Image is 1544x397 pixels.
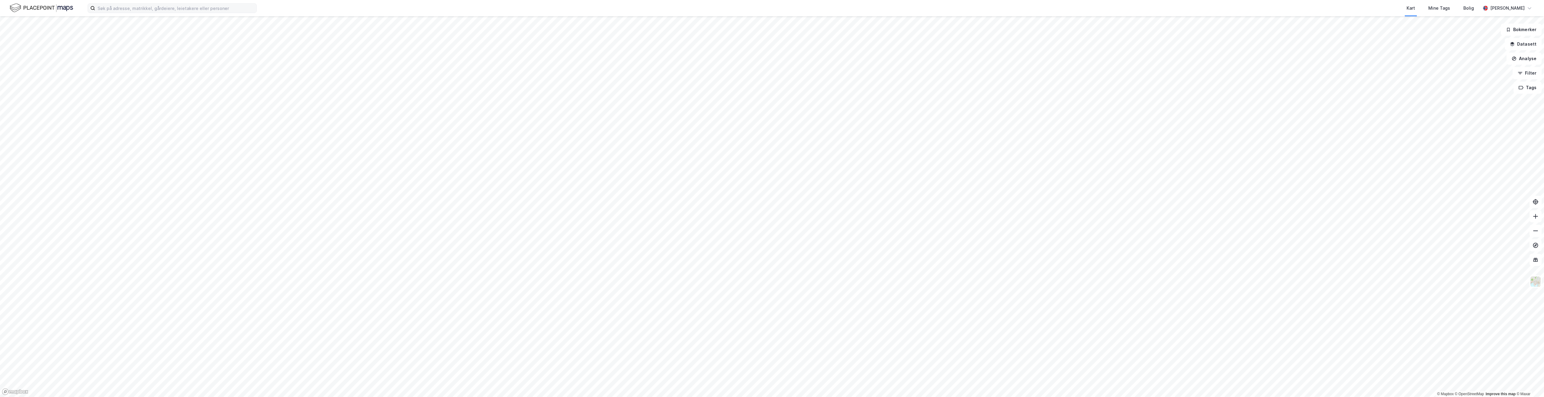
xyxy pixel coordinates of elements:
div: Bolig [1463,5,1474,12]
img: Z [1530,276,1541,287]
div: Mine Tags [1428,5,1450,12]
button: Analyse [1507,53,1542,65]
button: Filter [1513,67,1542,79]
button: Datasett [1505,38,1542,50]
img: logo.f888ab2527a4732fd821a326f86c7f29.svg [10,3,73,13]
input: Søk på adresse, matrikkel, gårdeiere, leietakere eller personer [95,4,256,13]
div: Kart [1407,5,1415,12]
a: Mapbox homepage [2,388,28,395]
button: Tags [1513,82,1542,94]
a: Improve this map [1486,392,1516,396]
button: Bokmerker [1501,24,1542,36]
iframe: Chat Widget [1514,368,1544,397]
div: [PERSON_NAME] [1490,5,1525,12]
a: Mapbox [1437,392,1454,396]
a: OpenStreetMap [1455,392,1484,396]
div: Kontrollprogram for chat [1514,368,1544,397]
